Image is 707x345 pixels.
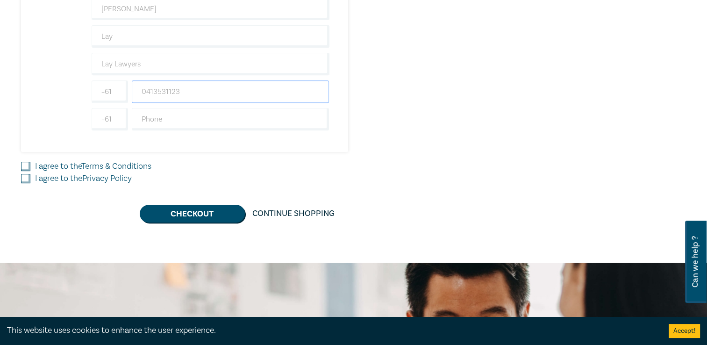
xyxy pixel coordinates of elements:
input: +61 [92,108,128,130]
button: Accept cookies [669,324,700,338]
a: Privacy Policy [82,173,132,184]
label: I agree to the [35,172,132,185]
button: Checkout [140,205,245,223]
input: Phone [132,108,329,130]
a: Continue Shopping [245,205,342,223]
input: Company [92,53,329,75]
label: I agree to the [35,160,151,172]
a: Terms & Conditions [81,161,151,172]
span: Can we help ? [691,226,700,297]
input: Last Name* [92,25,329,48]
input: Mobile* [132,80,329,103]
div: This website uses cookies to enhance the user experience. [7,324,655,337]
input: +61 [92,80,128,103]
